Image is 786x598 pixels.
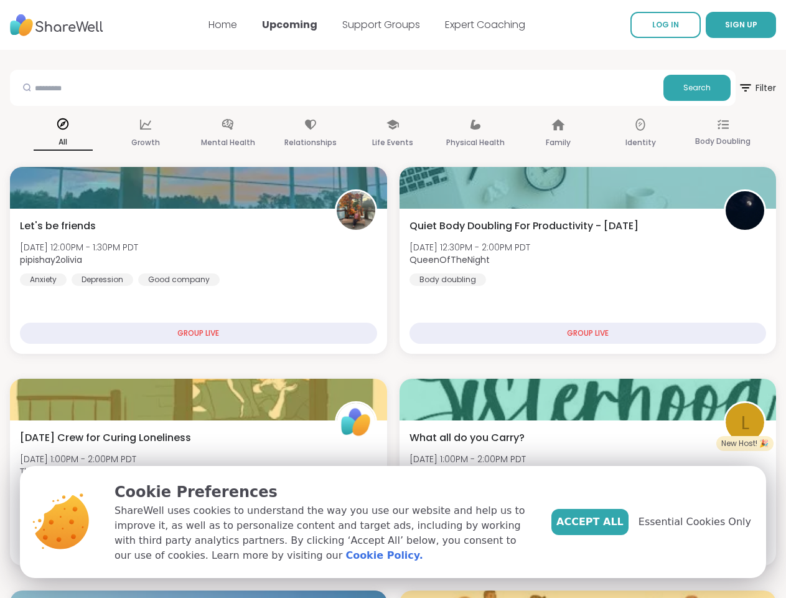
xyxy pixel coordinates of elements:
[445,17,525,32] a: Expert Coaching
[20,453,150,465] span: [DATE] 1:00PM - 2:00PM PDT
[409,241,530,254] span: [DATE] 12:30PM - 2:00PM PDT
[345,548,423,563] a: Cookie Policy.
[201,135,255,150] p: Mental Health
[639,515,751,529] span: Essential Cookies Only
[372,135,413,150] p: Life Events
[446,135,505,150] p: Physical Health
[34,135,93,151] p: All
[716,436,774,451] div: New Host! 🎉
[726,191,764,230] img: QueenOfTheNight
[20,219,96,234] span: Let's be friends
[741,408,749,437] span: l
[409,323,767,344] div: GROUP LIVE
[630,12,701,38] a: LOG IN
[725,19,757,30] span: SIGN UP
[284,135,337,150] p: Relationships
[138,273,220,286] div: Good company
[409,430,525,445] span: What all do you Carry?
[738,70,776,106] button: Filter
[115,503,531,563] p: ShareWell uses cookies to understand the way you use our website and help us to improve it, as we...
[706,12,776,38] button: SIGN UP
[625,135,656,150] p: Identity
[409,453,526,465] span: [DATE] 1:00PM - 2:00PM PDT
[652,19,679,30] span: LOG IN
[663,75,731,101] button: Search
[409,219,639,234] span: Quiet Body Doubling For Productivity - [DATE]
[551,509,629,535] button: Accept All
[337,191,375,230] img: pipishay2olivia
[342,17,420,32] a: Support Groups
[337,403,375,442] img: ShareWell
[72,273,133,286] div: Depression
[695,134,751,149] p: Body Doubling
[10,8,103,42] img: ShareWell Nav Logo
[20,273,67,286] div: Anxiety
[546,135,571,150] p: Family
[20,323,377,344] div: GROUP LIVE
[409,465,435,478] b: lparris
[131,135,160,150] p: Growth
[556,515,624,529] span: Accept All
[262,17,317,32] a: Upcoming
[20,254,82,266] b: pipishay2olivia
[208,17,237,32] a: Home
[20,430,191,445] span: [DATE] Crew for Curing Loneliness
[738,73,776,103] span: Filter
[683,82,711,93] span: Search
[409,273,486,286] div: Body doubling
[20,241,138,254] span: [DATE] 12:00PM - 1:30PM PDT
[115,481,531,503] p: Cookie Preferences
[20,465,150,478] span: This session is Group-hosted
[409,254,490,266] b: QueenOfTheNight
